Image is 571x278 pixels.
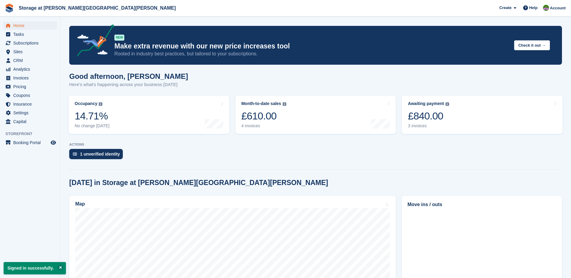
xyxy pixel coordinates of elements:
[75,201,85,207] h2: Map
[13,91,49,100] span: Coupons
[99,102,102,106] img: icon-info-grey-7440780725fd019a000dd9b08b2336e03edf1995a4989e88bcd33f0948082b44.svg
[13,74,49,82] span: Invoices
[4,262,66,274] p: Signed in successfully.
[13,65,49,73] span: Analytics
[543,5,549,11] img: Mark Spendlove
[3,56,57,65] a: menu
[408,123,449,128] div: 3 invoices
[235,96,396,134] a: Month-to-date sales £610.00 4 invoices
[13,39,49,47] span: Subscriptions
[13,100,49,108] span: Insurance
[69,81,188,88] p: Here's what's happening across your business [DATE]
[3,21,57,30] a: menu
[114,35,124,41] div: NEW
[69,143,562,147] p: ACTIONS
[13,117,49,126] span: Capital
[69,72,188,80] h1: Good afternoon, [PERSON_NAME]
[13,138,49,147] span: Booking Portal
[3,48,57,56] a: menu
[13,48,49,56] span: Sites
[241,110,286,122] div: £610.00
[241,123,286,128] div: 4 invoices
[75,101,97,106] div: Occupancy
[114,51,509,57] p: Rooted in industry best practices, but tailored to your subscriptions.
[16,3,178,13] a: Storage at [PERSON_NAME][GEOGRAPHIC_DATA][PERSON_NAME]
[13,30,49,39] span: Tasks
[5,131,60,137] span: Storefront
[5,4,14,13] img: stora-icon-8386f47178a22dfd0bd8f6a31ec36ba5ce8667c1dd55bd0f319d3a0aa187defe.svg
[13,21,49,30] span: Home
[114,42,509,51] p: Make extra revenue with our new price increases tool
[13,82,49,91] span: Pricing
[241,101,281,106] div: Month-to-date sales
[3,109,57,117] a: menu
[283,102,286,106] img: icon-info-grey-7440780725fd019a000dd9b08b2336e03edf1995a4989e88bcd33f0948082b44.svg
[408,101,444,106] div: Awaiting payment
[69,96,229,134] a: Occupancy 14.71% No change [DATE]
[3,65,57,73] a: menu
[408,110,449,122] div: £840.00
[3,91,57,100] a: menu
[529,5,538,11] span: Help
[73,152,77,156] img: verify_identity-adf6edd0f0f0b5bbfe63781bf79b02c33cf7c696d77639b501bdc392416b5a36.svg
[514,40,550,50] button: Check it out →
[3,39,57,47] a: menu
[75,110,110,122] div: 14.71%
[3,82,57,91] a: menu
[69,179,328,187] h2: [DATE] in Storage at [PERSON_NAME][GEOGRAPHIC_DATA][PERSON_NAME]
[3,74,57,82] a: menu
[75,123,110,128] div: No change [DATE]
[72,24,114,59] img: price-adjustments-announcement-icon-8257ccfd72463d97f412b2fc003d46551f7dbcb40ab6d574587a9cd5c0d94...
[80,152,120,156] div: 1 unverified identity
[499,5,511,11] span: Create
[13,109,49,117] span: Settings
[3,138,57,147] a: menu
[3,117,57,126] a: menu
[3,100,57,108] a: menu
[3,30,57,39] a: menu
[402,96,563,134] a: Awaiting payment £840.00 3 invoices
[445,102,449,106] img: icon-info-grey-7440780725fd019a000dd9b08b2336e03edf1995a4989e88bcd33f0948082b44.svg
[69,149,126,162] a: 1 unverified identity
[550,5,566,11] span: Account
[408,201,556,208] h2: Move ins / outs
[13,56,49,65] span: CRM
[50,139,57,146] a: Preview store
